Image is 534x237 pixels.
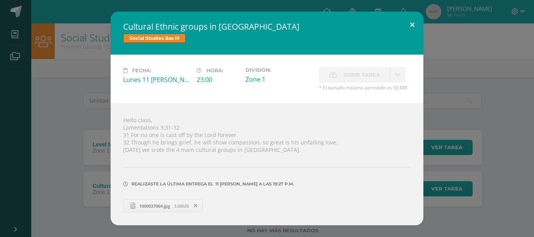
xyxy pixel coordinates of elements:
[390,67,405,82] a: La fecha de entrega ha expirado
[401,12,423,38] button: Close (Esc)
[245,75,313,84] div: Zone 1
[319,84,411,91] span: * El tamaño máximo permitido es 50 MB
[344,68,380,82] span: Subir tarea
[123,21,411,32] h2: Cultural Ethnic groups in [GEOGRAPHIC_DATA]
[319,67,390,82] label: La fecha de entrega ha expirado
[245,67,313,73] label: División:
[174,203,189,209] span: 3.68MB
[123,34,186,43] span: Social Studies Bas III
[206,68,223,73] span: Hora:
[197,75,239,84] div: 23:00
[111,103,423,225] div: Hello class, Lamentations 3:31-32 31 For no one is cast off by the Lord forever. 32 Though he bri...
[135,203,174,209] span: 1000037064.jpg
[131,181,213,187] span: Realizaste la última entrega el
[189,201,202,210] span: Remover entrega
[123,75,190,84] div: Lunes 11 [PERSON_NAME]
[132,68,151,73] span: Fecha:
[213,184,294,184] span: 11 [PERSON_NAME] A LAS 19:27 p.m.
[123,199,203,212] a: 1000037064.jpg 3.68MB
